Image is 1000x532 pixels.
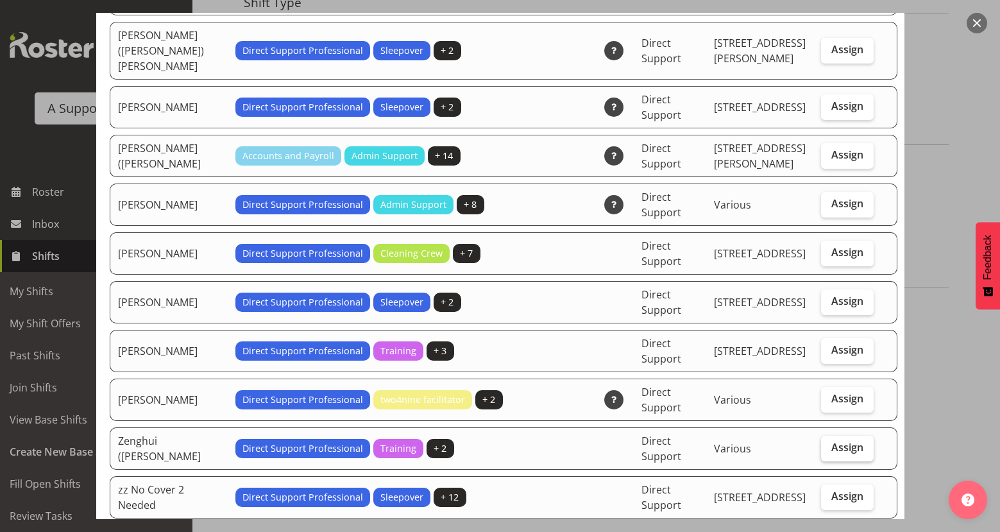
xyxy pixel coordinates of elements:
[831,343,863,356] span: Assign
[110,379,228,421] td: [PERSON_NAME]
[242,198,363,212] span: Direct Support Professional
[110,232,228,275] td: [PERSON_NAME]
[831,99,863,112] span: Assign
[380,295,423,309] span: Sleepover
[714,442,751,456] span: Various
[641,336,681,366] span: Direct Support
[110,135,228,177] td: [PERSON_NAME] ([PERSON_NAME]
[380,198,446,212] span: Admin Support
[110,86,228,128] td: [PERSON_NAME]
[641,190,681,219] span: Direct Support
[714,36,806,65] span: [STREET_ADDRESS][PERSON_NAME]
[641,287,681,317] span: Direct Support
[380,490,423,504] span: Sleepover
[831,441,863,454] span: Assign
[714,141,806,171] span: [STREET_ADDRESS][PERSON_NAME]
[831,490,863,502] span: Assign
[242,442,363,456] span: Direct Support Professional
[641,141,681,171] span: Direct Support
[242,44,363,58] span: Direct Support Professional
[441,44,453,58] span: + 2
[441,295,453,309] span: + 2
[460,246,473,261] span: + 7
[464,198,477,212] span: + 8
[380,344,416,358] span: Training
[110,476,228,519] td: zz No Cover 2 Needed
[641,92,681,122] span: Direct Support
[380,442,416,456] span: Training
[641,483,681,512] span: Direct Support
[380,100,423,114] span: Sleepover
[441,490,459,504] span: + 12
[110,184,228,226] td: [PERSON_NAME]
[242,100,363,114] span: Direct Support Professional
[831,43,863,56] span: Assign
[380,246,443,261] span: Cleaning Crew
[242,393,363,407] span: Direct Support Professional
[441,100,453,114] span: + 2
[434,442,446,456] span: + 2
[962,493,974,506] img: help-xxl-2.png
[831,197,863,210] span: Assign
[352,149,418,163] span: Admin Support
[831,246,863,259] span: Assign
[714,490,806,504] span: [STREET_ADDRESS]
[110,427,228,470] td: Zenghui ([PERSON_NAME]
[831,295,863,307] span: Assign
[982,235,994,280] span: Feedback
[110,281,228,323] td: [PERSON_NAME]
[714,295,806,309] span: [STREET_ADDRESS]
[714,198,751,212] span: Various
[110,22,228,80] td: [PERSON_NAME] ([PERSON_NAME]) [PERSON_NAME]
[641,239,681,268] span: Direct Support
[242,490,363,504] span: Direct Support Professional
[380,393,465,407] span: two4nine facilitator
[641,385,681,415] span: Direct Support
[110,330,228,372] td: [PERSON_NAME]
[482,393,495,407] span: + 2
[641,36,681,65] span: Direct Support
[714,344,806,358] span: [STREET_ADDRESS]
[714,100,806,114] span: [STREET_ADDRESS]
[714,246,806,261] span: [STREET_ADDRESS]
[831,392,863,405] span: Assign
[435,149,453,163] span: + 14
[242,149,334,163] span: Accounts and Payroll
[714,393,751,407] span: Various
[242,344,363,358] span: Direct Support Professional
[976,222,1000,309] button: Feedback - Show survey
[380,44,423,58] span: Sleepover
[242,295,363,309] span: Direct Support Professional
[434,344,446,358] span: + 3
[831,148,863,161] span: Assign
[242,246,363,261] span: Direct Support Professional
[641,434,681,463] span: Direct Support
